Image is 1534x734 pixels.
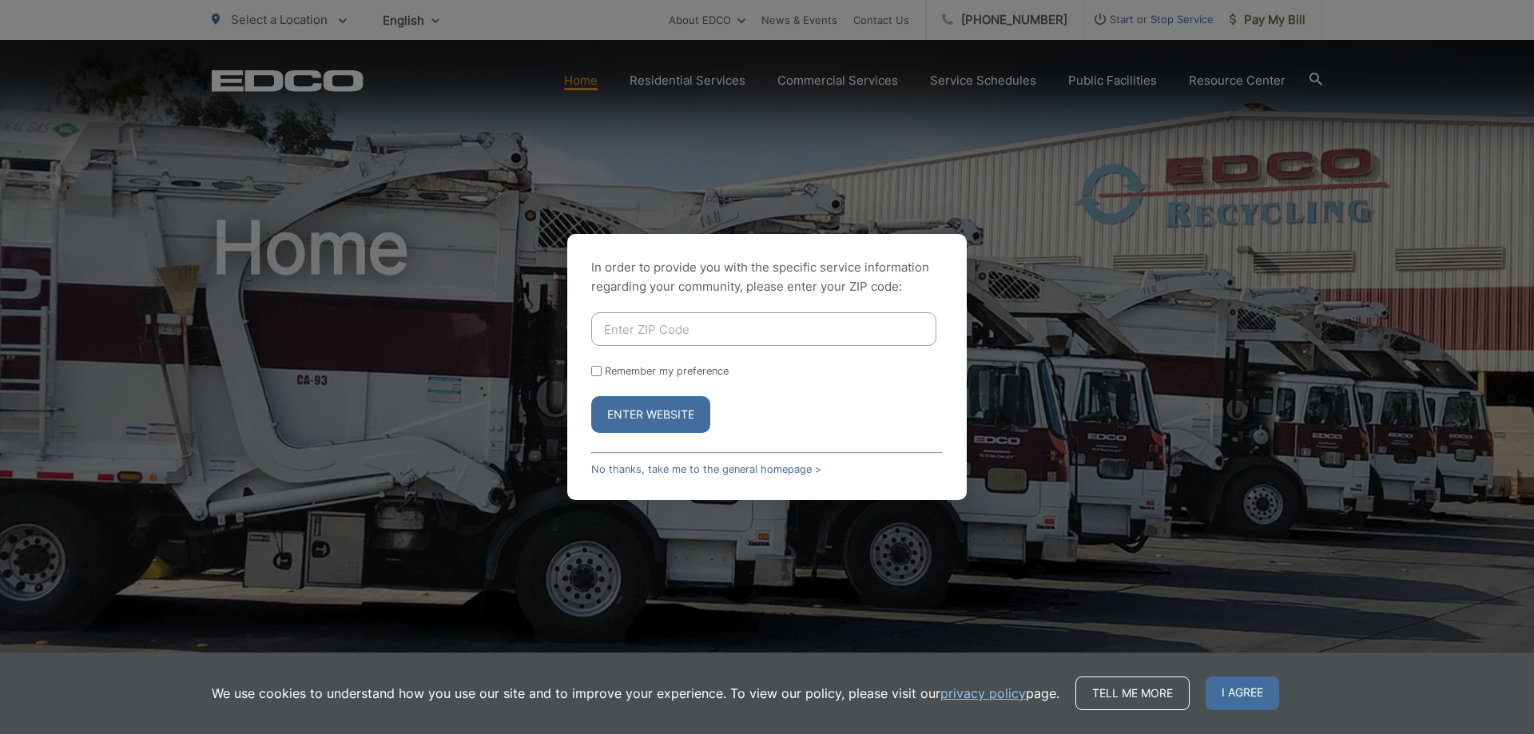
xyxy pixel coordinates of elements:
[940,684,1026,703] a: privacy policy
[591,396,710,433] button: Enter Website
[1206,676,1279,710] span: I agree
[591,312,936,346] input: Enter ZIP Code
[605,365,729,377] label: Remember my preference
[212,684,1059,703] p: We use cookies to understand how you use our site and to improve your experience. To view our pol...
[591,258,943,296] p: In order to provide you with the specific service information regarding your community, please en...
[1075,676,1190,710] a: Tell me more
[591,463,821,475] a: No thanks, take me to the general homepage >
